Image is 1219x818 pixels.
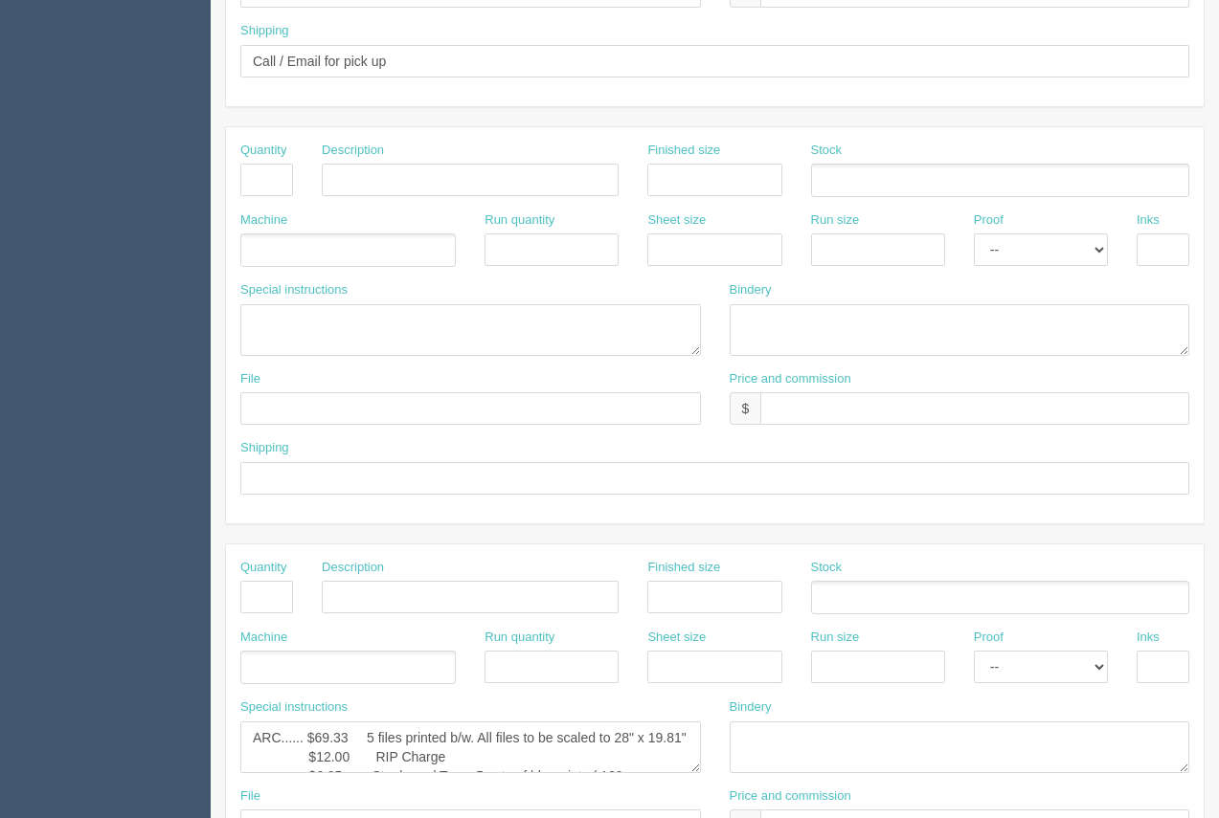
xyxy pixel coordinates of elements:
[240,787,260,806] label: File
[811,142,843,160] label: Stock
[240,439,289,457] label: Shipping
[811,559,843,577] label: Stock
[811,211,860,230] label: Run size
[730,370,851,388] label: Price and commission
[240,142,286,160] label: Quantity
[974,629,1004,647] label: Proof
[647,142,720,160] label: Finished size
[730,698,772,717] label: Bindery
[240,559,286,577] label: Quantity
[322,142,384,160] label: Description
[322,559,384,577] label: Description
[647,211,706,230] label: Sheet size
[240,211,287,230] label: Machine
[240,721,701,773] textarea: ARC...... $69.33 5 files printed b/w. All files to be scaled to 28" x 19.81" $12.00 RIP Charge $6...
[974,211,1004,230] label: Proof
[730,787,851,806] label: Price and commission
[730,392,761,425] div: $
[730,281,772,299] label: Bindery
[485,629,554,647] label: Run quantity
[240,698,348,717] label: Special instructions
[485,211,554,230] label: Run quantity
[240,22,289,40] label: Shipping
[240,629,287,647] label: Machine
[811,629,860,647] label: Run size
[240,281,348,299] label: Special instructions
[647,629,706,647] label: Sheet size
[1137,211,1160,230] label: Inks
[240,370,260,388] label: File
[1137,629,1160,647] label: Inks
[647,559,720,577] label: Finished size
